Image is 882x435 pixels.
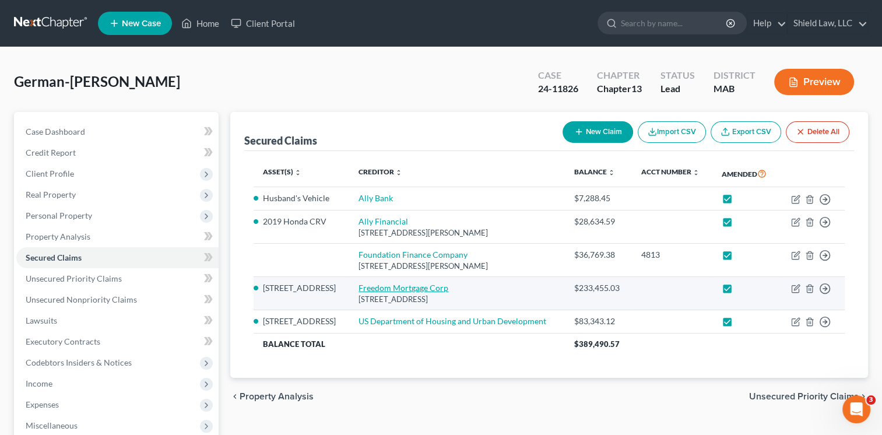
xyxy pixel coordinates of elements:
a: Export CSV [711,121,781,143]
span: German-[PERSON_NAME] [14,73,180,90]
a: Balance unfold_more [574,167,615,176]
span: 13 [631,83,642,94]
i: unfold_more [608,169,615,176]
span: Unsecured Nonpriority Claims [26,294,137,304]
div: $83,343.12 [574,315,623,327]
input: Search by name... [621,12,728,34]
button: Delete All [786,121,849,143]
a: Freedom Mortgage Corp [359,283,448,293]
div: Chapter [597,82,642,96]
button: Import CSV [638,121,706,143]
a: Secured Claims [16,247,219,268]
div: Case [538,69,578,82]
iframe: Intercom live chat [842,395,870,423]
a: Unsecured Nonpriority Claims [16,289,219,310]
a: Creditor unfold_more [359,167,402,176]
div: $36,769.38 [574,249,623,261]
span: $389,490.57 [574,339,620,349]
a: US Department of Housing and Urban Development [359,316,546,326]
span: Income [26,378,52,388]
span: Client Profile [26,169,74,178]
div: Lead [660,82,695,96]
span: 3 [866,395,876,405]
button: New Claim [563,121,633,143]
a: Credit Report [16,142,219,163]
div: Secured Claims [244,134,317,148]
li: [STREET_ADDRESS] [263,315,340,327]
button: Unsecured Priority Claims chevron_right [749,392,868,401]
a: Shield Law, LLC [788,13,867,34]
i: unfold_more [693,169,700,176]
div: [STREET_ADDRESS] [359,294,556,305]
a: Case Dashboard [16,121,219,142]
a: Home [175,13,225,34]
span: Unsecured Priority Claims [26,273,122,283]
a: Asset(s) unfold_more [263,167,301,176]
div: Status [660,69,695,82]
button: chevron_left Property Analysis [230,392,314,401]
span: Property Analysis [26,231,90,241]
a: Lawsuits [16,310,219,331]
i: chevron_right [859,392,868,401]
div: $7,288.45 [574,192,623,204]
div: [STREET_ADDRESS][PERSON_NAME] [359,261,556,272]
a: Unsecured Priority Claims [16,268,219,289]
span: Personal Property [26,211,92,220]
span: Secured Claims [26,252,82,262]
a: Help [747,13,786,34]
div: 24-11826 [538,82,578,96]
i: chevron_left [230,392,240,401]
span: Real Property [26,190,76,199]
div: 4813 [641,249,703,261]
th: Amended [712,160,779,187]
button: Preview [774,69,854,95]
div: MAB [714,82,756,96]
a: Executory Contracts [16,331,219,352]
span: Lawsuits [26,315,57,325]
i: unfold_more [294,169,301,176]
a: Ally Financial [359,216,408,226]
div: $28,634.59 [574,216,623,227]
li: 2019 Honda CRV [263,216,340,227]
div: Chapter [597,69,642,82]
span: Property Analysis [240,392,314,401]
li: Husband's Vehicle [263,192,340,204]
span: Expenses [26,399,59,409]
a: Client Portal [225,13,301,34]
a: Foundation Finance Company [359,250,468,259]
a: Ally Bank [359,193,393,203]
span: Credit Report [26,148,76,157]
i: unfold_more [395,169,402,176]
a: Property Analysis [16,226,219,247]
span: New Case [122,19,161,28]
div: District [714,69,756,82]
li: [STREET_ADDRESS] [263,282,340,294]
span: Executory Contracts [26,336,100,346]
a: Acct Number unfold_more [641,167,700,176]
th: Balance Total [254,334,565,355]
span: Unsecured Priority Claims [749,392,859,401]
span: Codebtors Insiders & Notices [26,357,132,367]
div: $233,455.03 [574,282,623,294]
div: [STREET_ADDRESS][PERSON_NAME] [359,227,556,238]
span: Miscellaneous [26,420,78,430]
span: Case Dashboard [26,127,85,136]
